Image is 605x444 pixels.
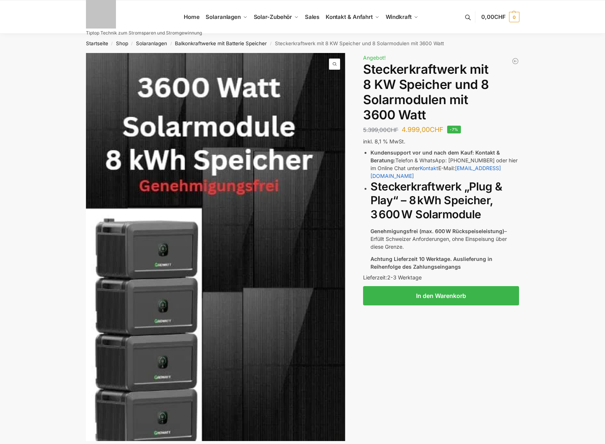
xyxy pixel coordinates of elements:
span: Kontakt & Anfahrt [326,13,373,20]
span: / [108,41,116,47]
strong: Kundensupport vor und nach dem Kauf: [370,149,474,156]
a: [EMAIL_ADDRESS][DOMAIN_NAME] [370,165,501,179]
span: / [167,41,175,47]
span: inkl. 8,1 % MwSt. [363,138,405,145]
a: Solaranlagen [136,40,167,46]
p: – Erfüllt Schweizer Anforderungen, ohne Einspeisung über diese Grenze. [370,227,519,251]
a: Kontakt & Anfahrt [322,0,382,34]
span: -7% [447,126,461,133]
button: In den Warenkorb [363,286,519,305]
nav: Breadcrumb [73,34,532,53]
strong: Genehmigungsfrei (max. 600 W Rückspeiseleistung) [370,228,504,234]
h2: Steckerkraftwerk „Plug & Play“ – 8 kWh Speicher, 3 600 W Solarmodule [370,180,519,222]
span: Solar-Zubehör [254,13,292,20]
span: Lieferzeit: [363,274,422,281]
a: 0,00CHF 0 [481,6,519,28]
span: 2-3 Werktage [387,274,422,281]
a: Sales [302,0,322,34]
bdi: 5.399,00 [363,126,398,133]
h1: Steckerkraftwerk mit 8 KW Speicher und 8 Solarmodulen mit 3600 Watt [363,62,519,122]
p: Tiptop Technik zum Stromsparen und Stromgewinnung [86,31,202,35]
span: / [128,41,136,47]
a: Solar-Zubehör [250,0,302,34]
a: Balkonkraftwerke mit Batterie Speicher [175,40,267,46]
span: CHF [430,126,443,133]
strong: Kontakt & Beratung: [370,149,500,163]
a: Windkraft [382,0,421,34]
strong: Achtung Lieferzeit 10 Werktage. Auslieferung in Reihenfolge des Zahlungseingangs [370,256,492,270]
span: Solaranlagen [206,13,241,20]
span: 0,00 [481,13,505,20]
a: Shop [116,40,128,46]
a: Kontakt [420,165,438,171]
span: 0 [509,12,519,22]
li: Telefon & WhatsApp: [PHONE_NUMBER] oder hier im Online Chat unter E-Mail: [370,149,519,180]
a: Startseite [86,40,108,46]
bdi: 4.999,00 [402,126,443,133]
span: CHF [387,126,398,133]
a: 8kw 3600 watt Collage8kw 3600 watt Collage [86,53,346,441]
img: 8kw-3600-watt-Collage.jpg [86,53,346,441]
a: 900/600 mit 2,2 kWh Marstek Speicher [512,57,519,65]
span: Sales [305,13,320,20]
span: Angebot! [363,54,386,61]
span: Windkraft [386,13,412,20]
a: Solaranlagen [203,0,250,34]
span: CHF [494,13,506,20]
span: / [267,41,275,47]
